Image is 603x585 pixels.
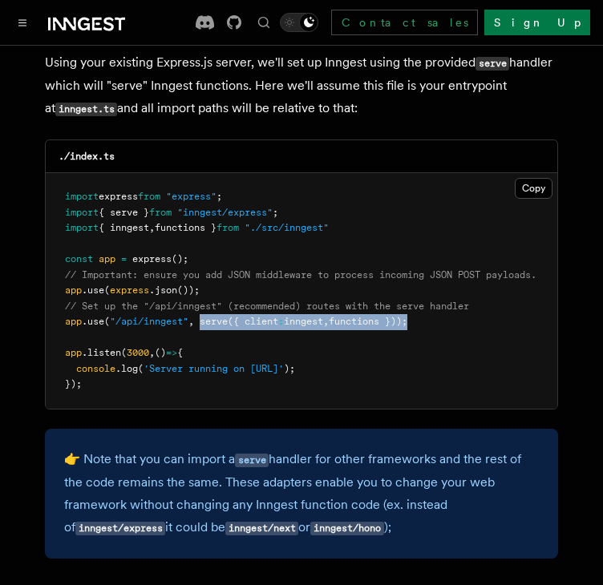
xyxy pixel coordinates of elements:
[273,207,278,218] span: ;
[65,378,82,389] span: });
[149,284,177,296] span: .json
[75,522,165,535] code: inngest/express
[65,222,99,233] span: import
[254,13,273,32] button: Find something...
[225,522,298,535] code: inngest/next
[515,178,552,199] button: Copy
[217,222,239,233] span: from
[200,316,228,327] span: serve
[99,207,149,218] span: { serve }
[110,284,149,296] span: express
[284,363,295,374] span: );
[149,347,155,358] span: ,
[59,151,115,162] code: ./index.ts
[331,10,478,35] a: Contact sales
[166,347,177,358] span: =>
[99,253,115,264] span: app
[329,316,407,327] span: functions }));
[110,316,188,327] span: "/api/inngest"
[65,253,93,264] span: const
[235,451,269,466] a: serve
[99,191,138,202] span: express
[82,284,104,296] span: .use
[65,347,82,358] span: app
[121,253,127,264] span: =
[104,316,110,327] span: (
[149,207,172,218] span: from
[228,316,278,327] span: ({ client
[149,222,155,233] span: ,
[132,253,172,264] span: express
[99,222,149,233] span: { inngest
[65,301,469,312] span: // Set up the "/api/inngest" (recommended) routes with the serve handler
[476,57,509,71] code: serve
[235,454,269,467] code: serve
[188,316,194,327] span: ,
[155,222,217,233] span: functions }
[65,191,99,202] span: import
[278,316,284,327] span: :
[245,222,329,233] span: "./src/inngest"
[138,363,144,374] span: (
[121,347,127,358] span: (
[138,191,160,202] span: from
[284,316,323,327] span: inngest
[177,207,273,218] span: "inngest/express"
[310,522,383,535] code: inngest/hono
[76,363,115,374] span: console
[280,13,318,32] button: Toggle dark mode
[127,347,149,358] span: 3000
[177,284,200,296] span: ());
[65,269,536,280] span: // Important: ensure you add JSON middleware to process incoming JSON POST payloads.
[177,347,183,358] span: {
[144,363,284,374] span: 'Server running on [URL]'
[484,10,590,35] a: Sign Up
[172,253,188,264] span: ();
[65,316,82,327] span: app
[166,191,217,202] span: "express"
[65,207,99,218] span: import
[64,448,539,539] p: 👉 Note that you can import a handler for other frameworks and the rest of the code remains the sa...
[115,363,138,374] span: .log
[55,103,117,116] code: inngest.ts
[323,316,329,327] span: ,
[82,316,104,327] span: .use
[155,347,166,358] span: ()
[217,191,222,202] span: ;
[65,284,82,296] span: app
[104,284,110,296] span: (
[13,13,32,32] button: Toggle navigation
[82,347,121,358] span: .listen
[45,51,558,120] p: Using your existing Express.js server, we'll set up Inngest using the provided handler which will...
